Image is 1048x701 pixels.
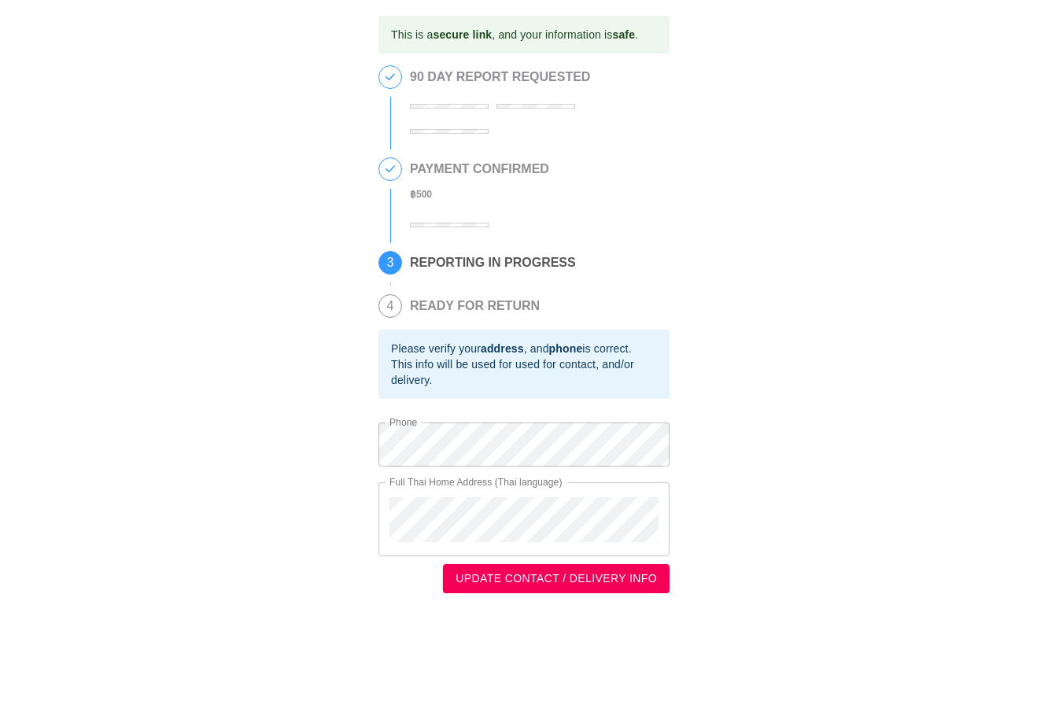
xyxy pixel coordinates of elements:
[391,341,657,356] div: Please verify your , and is correct.
[379,252,401,274] span: 3
[379,66,401,88] span: 1
[410,189,432,200] b: ฿ 500
[443,564,670,593] button: UPDATE CONTACT / DELIVERY INFO
[549,342,583,355] b: phone
[456,569,657,588] span: UPDATE CONTACT / DELIVERY INFO
[410,299,540,313] h2: READY FOR RETURN
[391,20,638,49] div: This is a , and your information is .
[612,28,635,41] b: safe
[410,70,662,84] h2: 90 DAY REPORT REQUESTED
[410,256,576,270] h2: REPORTING IN PROGRESS
[379,158,401,180] span: 2
[433,28,492,41] b: secure link
[410,162,549,176] h2: PAYMENT CONFIRMED
[481,342,524,355] b: address
[379,295,401,317] span: 4
[391,356,657,388] div: This info will be used for used for contact, and/or delivery.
